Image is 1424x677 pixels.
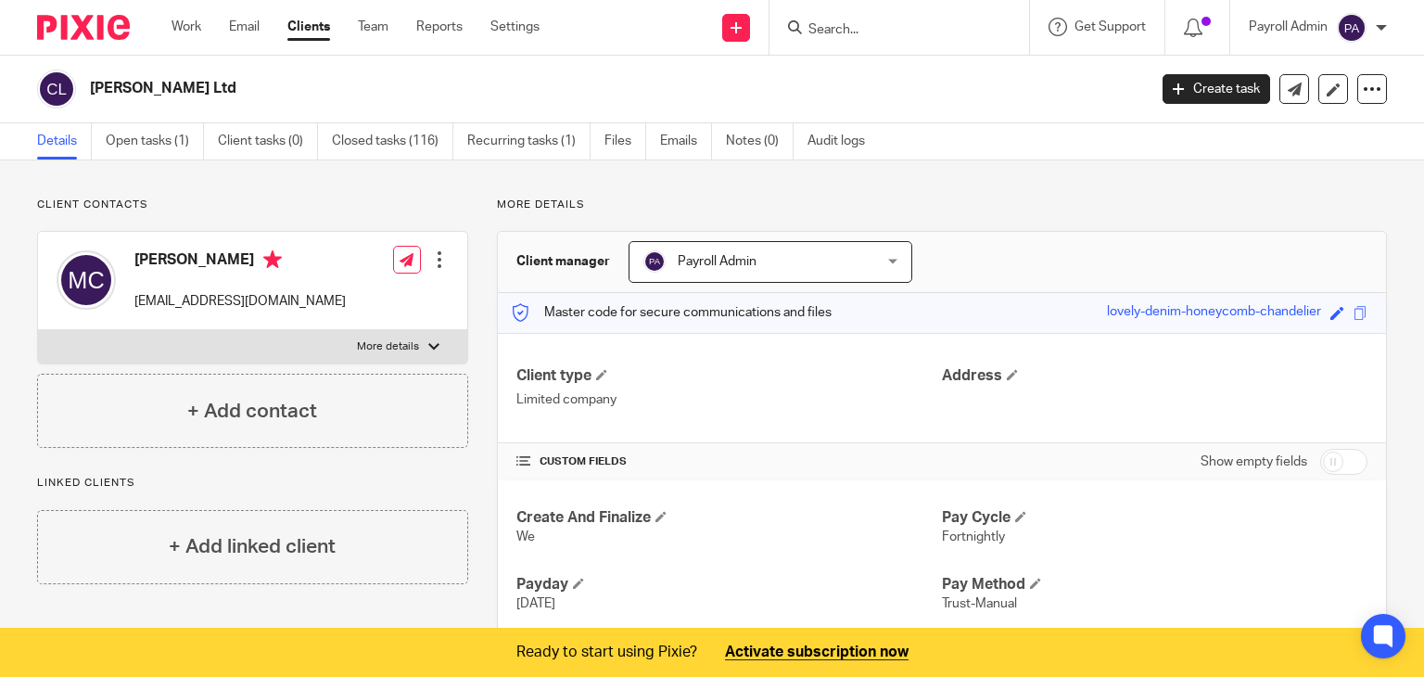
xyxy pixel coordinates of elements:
a: Open tasks (1) [106,123,204,160]
h4: Pay Cycle [942,508,1367,528]
img: svg%3E [1337,13,1367,43]
a: Email [229,18,260,36]
span: Get Support [1074,20,1146,33]
span: Payroll Admin [678,255,756,268]
h4: CUSTOM FIELDS [516,454,942,469]
h4: Pay Method [942,575,1367,594]
a: Create task [1163,74,1270,104]
img: Pixie [37,15,130,40]
p: [EMAIL_ADDRESS][DOMAIN_NAME] [134,292,346,311]
p: Payroll Admin [1249,18,1328,36]
input: Search [807,22,973,39]
a: Settings [490,18,540,36]
p: More details [497,198,1387,212]
span: [DATE] [516,597,555,610]
h4: Address [942,366,1367,386]
i: Primary [263,250,282,269]
div: lovely-denim-honeycomb-chandelier [1107,302,1321,324]
a: Closed tasks (116) [332,123,453,160]
p: Client contacts [37,198,468,212]
a: Clients [287,18,330,36]
h4: [PERSON_NAME] [134,250,346,274]
span: Fortnightly [942,530,1005,543]
h3: Client manager [516,252,610,271]
img: svg%3E [57,250,116,310]
a: Client tasks (0) [218,123,318,160]
h4: Client type [516,366,942,386]
a: Reports [416,18,463,36]
img: svg%3E [37,70,76,109]
span: Trust-Manual [942,597,1017,610]
p: Linked clients [37,476,468,491]
a: Recurring tasks (1) [467,123,591,160]
a: Audit logs [807,123,879,160]
label: Show empty fields [1201,453,1307,471]
h4: + Add contact [187,397,317,426]
a: Files [604,123,646,160]
span: We [516,530,535,543]
a: Work [172,18,201,36]
p: Limited company [516,390,942,409]
a: Notes (0) [726,123,794,160]
h4: Payday [516,575,942,594]
p: Master code for secure communications and files [512,303,832,322]
a: Team [358,18,388,36]
a: Emails [660,123,712,160]
h4: Create And Finalize [516,508,942,528]
h4: + Add linked client [169,532,336,561]
p: More details [357,339,419,354]
h2: [PERSON_NAME] Ltd [90,79,926,98]
a: Details [37,123,92,160]
img: svg%3E [643,250,666,273]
